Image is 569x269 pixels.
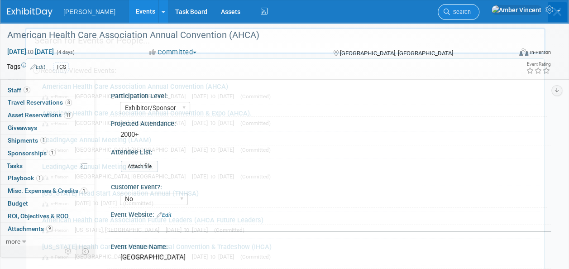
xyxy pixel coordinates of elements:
[123,200,153,207] span: (Committed)
[42,147,73,153] span: In-Person
[240,254,271,260] span: (Committed)
[75,93,190,100] span: [GEOGRAPHIC_DATA], [GEOGRAPHIC_DATA]
[42,174,73,180] span: In-Person
[192,173,239,180] span: [DATE] to [DATE]
[75,120,190,126] span: [GEOGRAPHIC_DATA], [GEOGRAPHIC_DATA]
[192,120,239,126] span: [DATE] to [DATE]
[240,173,271,180] span: (Committed)
[192,93,239,100] span: [DATE] to [DATE]
[38,212,540,238] a: American Health Care Association Future Leaders (AHCA Future Leaders) In-Person [US_STATE], [GEOG...
[42,227,73,233] span: In-Person
[75,146,190,153] span: [GEOGRAPHIC_DATA], [GEOGRAPHIC_DATA]
[38,78,540,105] a: American Health Care Association Annual Convention (AHCA) In-Person [GEOGRAPHIC_DATA], [GEOGRAPHI...
[42,94,73,100] span: In-Person
[214,227,244,233] span: (Committed)
[42,120,73,126] span: In-Person
[75,253,190,260] span: [GEOGRAPHIC_DATA], [GEOGRAPHIC_DATA]
[42,254,73,260] span: In-Person
[38,239,540,265] a: [US_STATE] Health Care Association Annual Convention & Tradeshow (IHCA) In-Person [GEOGRAPHIC_DAT...
[166,226,212,233] span: [DATE] to [DATE]
[75,226,164,233] span: [US_STATE], [GEOGRAPHIC_DATA]
[240,147,271,153] span: (Committed)
[38,105,540,131] a: American Health Care Association Annual Convention & Expo (AHCA). In-Person [GEOGRAPHIC_DATA], [G...
[192,253,239,260] span: [DATE] to [DATE]
[38,159,540,185] a: LeadingAge Annual Meeting (LAAM). In-Person [GEOGRAPHIC_DATA], [GEOGRAPHIC_DATA] [DATE] to [DATE]...
[192,146,239,153] span: [DATE] to [DATE]
[75,200,121,207] span: [DATE] to [DATE]
[38,132,540,158] a: LeadingAge Annual Meeting (LAAM) In-Person [GEOGRAPHIC_DATA], [GEOGRAPHIC_DATA] [DATE] to [DATE] ...
[75,173,190,180] span: [GEOGRAPHIC_DATA], [GEOGRAPHIC_DATA]
[31,59,540,78] div: Recently Viewed Events:
[240,120,271,126] span: (Committed)
[42,201,73,207] span: In-Person
[25,28,545,54] input: Search for Events or People...
[38,185,540,211] a: [US_STATE] Head Start Association Annual (TNHSA) In-Person [DATE] to [DATE] (Committed)
[240,93,271,100] span: (Committed)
